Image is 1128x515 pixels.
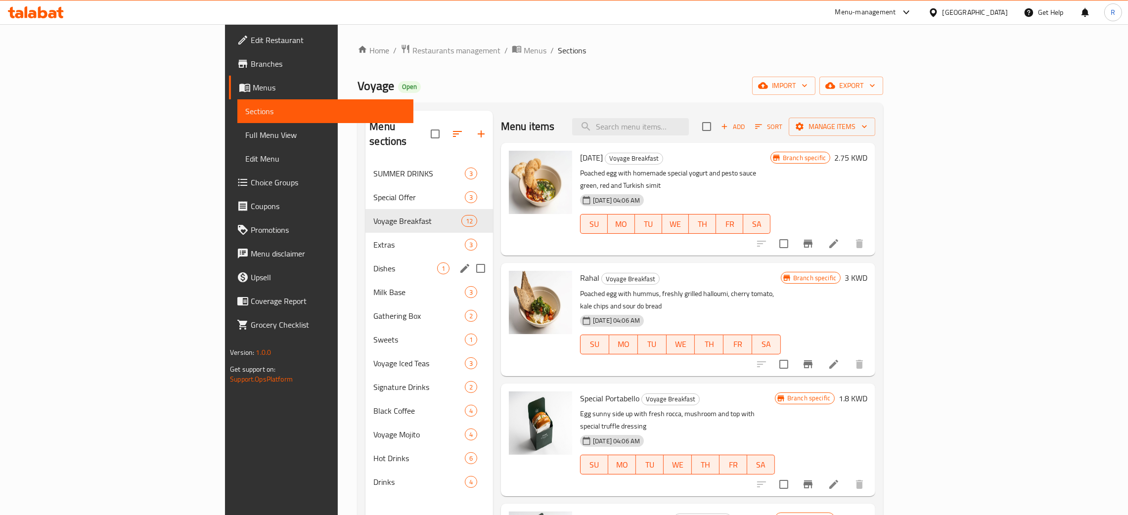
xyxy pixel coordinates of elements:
span: WE [668,458,687,472]
span: Select all sections [425,124,446,144]
div: Voyage Breakfast [605,153,663,165]
span: Sections [245,105,406,117]
span: Signature Drinks [373,381,465,393]
a: Branches [229,52,413,76]
a: Promotions [229,218,413,242]
span: Sweets [373,334,465,345]
button: TU [635,214,662,234]
div: items [437,262,450,274]
div: items [465,310,477,322]
div: Milk Base3 [365,280,493,304]
div: Milk Base [373,286,465,298]
span: Sections [558,44,586,56]
h6: 3 KWD [845,271,867,285]
span: 1.0.0 [256,346,271,359]
li: / [550,44,554,56]
button: FR [716,214,743,234]
span: TU [642,337,663,351]
div: items [465,452,477,464]
span: TH [696,458,716,472]
a: Menus [229,76,413,99]
button: SU [580,335,609,354]
span: 3 [465,288,477,297]
span: Menus [524,44,546,56]
span: 4 [465,477,477,487]
button: import [752,77,815,95]
span: [DATE] 04:06 AM [589,316,644,325]
span: SUMMER DRINKS [373,168,465,179]
span: Voyage Iced Teas [373,357,465,369]
span: Rahal [580,270,599,285]
span: Hot Drinks [373,452,465,464]
a: Menu disclaimer [229,242,413,265]
h6: 1.8 KWD [839,391,867,405]
button: TH [689,214,716,234]
a: Menus [512,44,546,57]
span: Branch specific [783,393,834,403]
div: Special Offer3 [365,185,493,209]
span: [DATE] [580,150,603,165]
a: Choice Groups [229,171,413,194]
span: SA [747,217,767,231]
a: Coverage Report [229,289,413,313]
div: Voyage Breakfast12 [365,209,493,233]
div: Gathering Box [373,310,465,322]
span: Voyage Breakfast [373,215,461,227]
a: Upsell [229,265,413,289]
span: SA [751,458,771,472]
span: Extras [373,239,465,251]
span: FR [723,458,743,472]
span: Restaurants management [412,44,500,56]
button: SA [743,214,770,234]
p: Poached egg with hummus, freshly grilled halloumi, cherry tomato, kale chips and sour do bread [580,288,781,312]
a: Sections [237,99,413,123]
span: 3 [465,193,477,202]
a: Coupons [229,194,413,218]
button: SA [752,335,781,354]
div: Extras3 [365,233,493,257]
div: Voyage Breakfast [601,273,660,285]
span: Full Menu View [245,129,406,141]
span: 1 [438,264,449,273]
div: Gathering Box2 [365,304,493,328]
span: Dishes [373,262,437,274]
span: [DATE] 04:06 AM [589,436,644,446]
p: Poached egg with homemade special yogurt and pesto sauce green, red and Turkish simit [580,167,770,192]
span: WE [671,337,691,351]
span: export [827,80,875,92]
div: Voyage Iced Teas3 [365,351,493,375]
div: Voyage Mojito4 [365,423,493,446]
span: Voyage Mojito [373,429,465,440]
span: Sort [755,121,782,132]
span: Branches [251,58,406,70]
span: 3 [465,359,477,368]
a: Edit menu item [828,358,840,370]
span: TH [693,217,712,231]
span: 1 [465,335,477,344]
span: MO [612,458,632,472]
span: TU [639,217,658,231]
span: 3 [465,240,477,250]
button: export [819,77,883,95]
span: Drinks [373,476,465,488]
button: MO [608,455,636,474]
nav: breadcrumb [358,44,883,57]
button: Branch-specific-item [796,472,820,496]
button: edit [457,261,472,276]
span: Branch specific [779,153,830,163]
a: Support.OpsPlatform [230,373,293,386]
span: Coupons [251,200,406,212]
span: 4 [465,406,477,416]
button: Branch-specific-item [796,232,820,256]
button: Add [717,119,749,134]
span: 4 [465,430,477,439]
button: WE [662,214,689,234]
span: Voyage Breakfast [602,273,659,285]
div: Sweets1 [365,328,493,351]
